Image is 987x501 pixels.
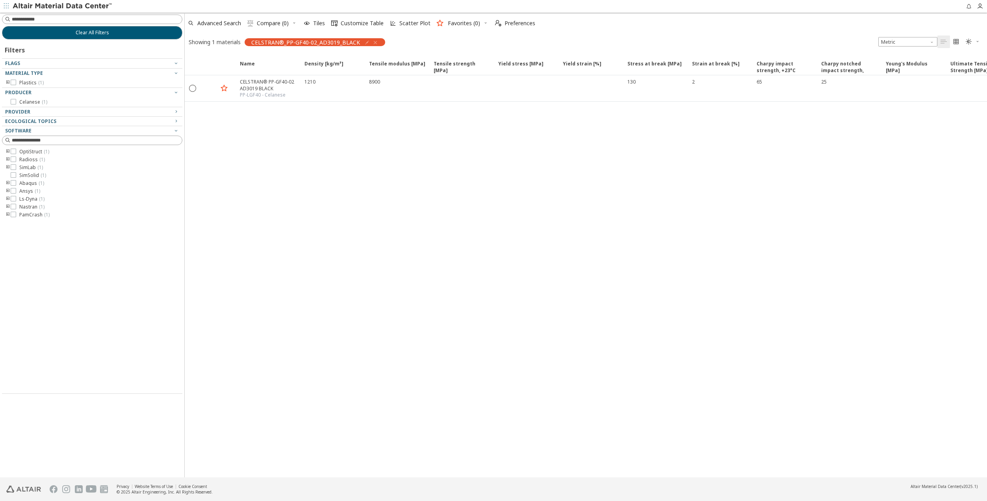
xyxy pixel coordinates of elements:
span: Abaqus [19,180,44,186]
span: Strain at break [%] [687,60,752,74]
i: toogle group [5,212,11,218]
i:  [247,20,254,26]
div: © 2025 Altair Engineering, Inc. All Rights Reserved. [117,489,213,495]
a: Website Terms of Use [135,484,173,489]
i:  [941,39,947,45]
button: Clear All Filters [2,26,182,39]
span: Customize Table [341,20,384,26]
div: 2 [692,78,695,85]
span: ( 1 ) [39,180,44,186]
span: Charpy impact strength, +23°C [kJ/m²] [757,60,813,74]
span: Altair Material Data Center [911,484,960,489]
span: Yield stress [MPa] [498,60,544,74]
span: Tensile strength [MPa] [434,60,490,74]
img: Altair Material Data Center [13,2,113,10]
button: Table View [937,35,950,48]
button: Ecological Topics [2,117,182,126]
div: CELSTRAN® PP-GF40-02 AD3019 BLACK [240,78,300,92]
i: toogle group [5,80,11,86]
span: ( 1 ) [44,211,50,218]
span: PamCrash [19,212,50,218]
span: Ecological Topics [5,118,56,125]
span: Expand [200,60,218,74]
button: Tile View [950,35,963,48]
div: 1210 [304,78,315,85]
div: Filters [2,39,29,58]
span: Charpy impact strength, +23°C [kJ/m²] [752,60,816,74]
button: Flags [2,59,182,68]
span: Yield strain [%] [558,60,623,74]
span: Preferences [505,20,535,26]
div: Unit System [878,37,937,47]
div: 65 [757,78,762,85]
span: Stress at break [MPa] [627,60,682,74]
i:  [495,20,501,26]
a: Privacy [117,484,129,489]
div: 130 [627,78,636,85]
span: Name [240,60,255,74]
span: CELSTRAN®_PP-GF40-02_AD3019_BLACK [251,39,360,46]
button: Favorite [218,82,230,95]
div: (v2025.1) [911,484,978,489]
span: ( 1 ) [44,148,49,155]
span: Charpy notched impact strength, +23°C [kJ/m²] [816,60,881,74]
div: Showing 1 materials [189,38,241,46]
i: toogle group [5,156,11,163]
span: ( 1 ) [39,156,45,163]
i: toogle group [5,149,11,155]
span: Ansys [19,188,40,194]
span: ( 1 ) [37,164,43,171]
span: Stress at break [MPa] [623,60,687,74]
span: OptiStruct [19,149,49,155]
span: Yield stress [MPa] [493,60,558,74]
span: ( 1 ) [35,188,40,194]
i: toogle group [5,196,11,202]
span: Yield strain [%] [563,60,601,74]
i: toogle group [5,188,11,194]
span: Advanced Search [197,20,241,26]
span: SimLab [19,164,43,171]
button: Provider [2,107,182,117]
span: Young's Modulus [MPa] [886,60,942,74]
button: Material Type [2,69,182,78]
span: Flags [5,60,20,67]
span: Tensile strength [MPa] [429,60,493,74]
span: ( 1 ) [39,196,45,202]
span: Software [5,127,32,134]
a: Cookie Consent [178,484,207,489]
div: PP-LGF40 - Celanese [240,92,300,98]
span: Scatter Plot [399,20,430,26]
span: ( 1 ) [39,203,45,210]
span: Name [235,60,300,74]
i: toogle group [5,180,11,186]
div: 8900 [369,78,380,85]
button: Software [2,126,182,136]
span: Tiles [313,20,325,26]
div: 25 [821,78,827,85]
i: toogle group [5,164,11,171]
span: Favorite [218,60,235,74]
span: Provider [5,108,30,115]
i:  [331,20,338,26]
span: Density [kg/m³] [300,60,364,74]
button: Theme [963,35,983,48]
span: ( 1 ) [41,172,46,179]
span: Density [kg/m³] [304,60,343,74]
span: Favorites (0) [448,20,480,26]
span: Compare (0) [257,20,289,26]
span: Charpy notched impact strength, +23°C [kJ/m²] [821,60,878,74]
i: toogle group [5,204,11,210]
img: Altair Engineering [6,486,41,493]
button: Producer [2,88,182,97]
span: Tensile modulus [MPa] [369,60,425,74]
span: Nastran [19,204,45,210]
span: Celanese [19,99,47,105]
i:  [966,39,972,45]
span: ( 1 ) [42,99,47,105]
span: Plastics [19,80,44,86]
span: Clear All Filters [76,30,109,36]
span: Tensile modulus [MPa] [364,60,429,74]
span: Material Type [5,70,43,76]
span: Producer [5,89,32,96]
span: Radioss [19,156,45,163]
